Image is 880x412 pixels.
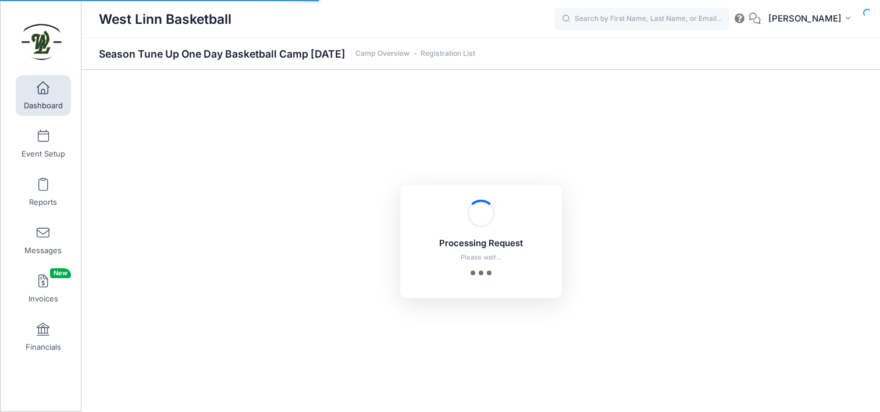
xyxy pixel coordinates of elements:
span: New [50,268,71,278]
a: Registration List [421,49,475,58]
span: Invoices [28,294,58,304]
a: Messages [16,220,71,261]
a: InvoicesNew [16,268,71,309]
input: Search by First Name, Last Name, or Email... [555,8,729,31]
a: Financials [16,317,71,357]
a: West Linn Basketball [1,12,82,68]
span: Messages [24,246,62,255]
span: Dashboard [24,101,63,111]
a: Camp Overview [355,49,409,58]
button: [PERSON_NAME] [761,6,863,33]
span: Financials [26,342,61,352]
a: Dashboard [16,75,71,116]
span: [PERSON_NAME] [768,12,842,25]
img: West Linn Basketball [20,18,63,62]
p: Please wait... [415,253,547,262]
h5: Processing Request [415,239,547,249]
h1: West Linn Basketball [99,6,231,33]
span: Reports [29,197,57,207]
a: Event Setup [16,123,71,164]
h1: Season Tune Up One Day Basketball Camp [DATE] [99,48,475,60]
a: Reports [16,172,71,212]
span: Event Setup [22,149,65,159]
